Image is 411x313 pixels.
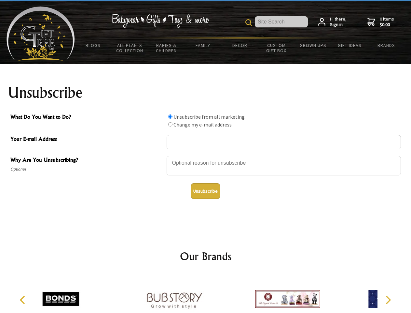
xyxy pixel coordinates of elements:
[10,113,163,122] span: What Do You Want to Do?
[112,38,148,57] a: All Plants Collection
[367,16,394,28] a: 0 items$0.00
[167,135,401,149] input: Your E-mail Address
[173,113,245,120] label: Unsubscribe from all marketing
[8,85,404,100] h1: Unsubscribe
[173,121,232,128] label: Change my e-mail address
[221,38,258,52] a: Decor
[185,38,222,52] a: Family
[13,248,398,264] h2: Our Brands
[380,22,394,28] strong: $0.00
[148,38,185,57] a: Babies & Children
[255,16,308,27] input: Site Search
[245,19,252,26] img: product search
[330,22,347,28] strong: Sign in
[10,135,163,144] span: Your E-mail Address
[330,16,347,28] span: Hi there,
[10,165,163,173] span: Optional
[318,16,347,28] a: Hi there,Sign in
[111,14,209,28] img: Babywear - Gifts - Toys & more
[10,156,163,165] span: Why Are You Unsubscribing?
[191,183,220,199] button: Unsubscribe
[381,293,395,307] button: Next
[380,16,394,28] span: 0 items
[331,38,368,52] a: Gift Ideas
[7,7,75,61] img: Babyware - Gifts - Toys and more...
[168,114,172,119] input: What Do You Want to Do?
[167,156,401,175] textarea: Why Are You Unsubscribing?
[295,38,331,52] a: Grown Ups
[16,293,31,307] button: Previous
[258,38,295,57] a: Custom Gift Box
[75,38,112,52] a: BLOGS
[168,122,172,127] input: What Do You Want to Do?
[368,38,405,52] a: Brands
